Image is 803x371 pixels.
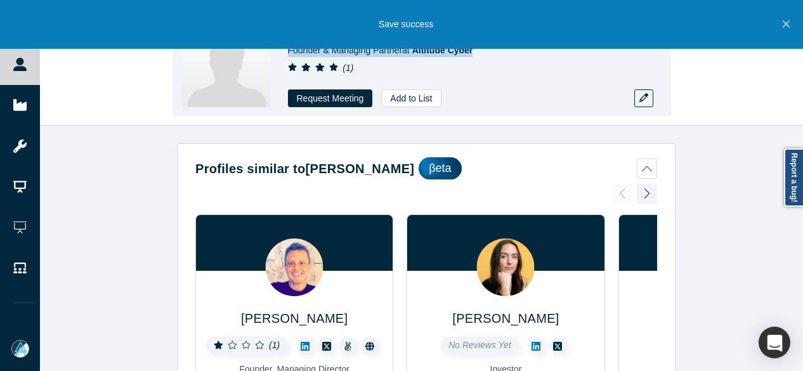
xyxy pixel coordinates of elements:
[11,340,29,358] img: Mia Scott's Account
[269,340,280,350] i: ( 1 )
[784,148,803,207] a: Report a bug!
[343,63,353,73] i: ( 1 )
[379,18,433,31] p: Save success
[452,311,559,325] a: [PERSON_NAME]
[195,157,657,179] button: Profiles similar to[PERSON_NAME]βeta
[288,45,473,55] span: Founder & Managing Partner at
[381,89,441,107] button: Add to List
[181,18,270,107] img: Dino Boukouris's Profile Image
[477,238,535,296] img: Molly Schmidt's Profile Image
[241,311,348,325] a: [PERSON_NAME]
[419,157,461,179] div: βeta
[448,340,511,350] span: No Reviews Yet
[195,159,414,178] h2: Profiles similar to [PERSON_NAME]
[266,238,323,296] img: Erick Miller's Profile Image
[288,89,373,107] button: Request Meeting
[412,45,473,55] a: Altitude Cyber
